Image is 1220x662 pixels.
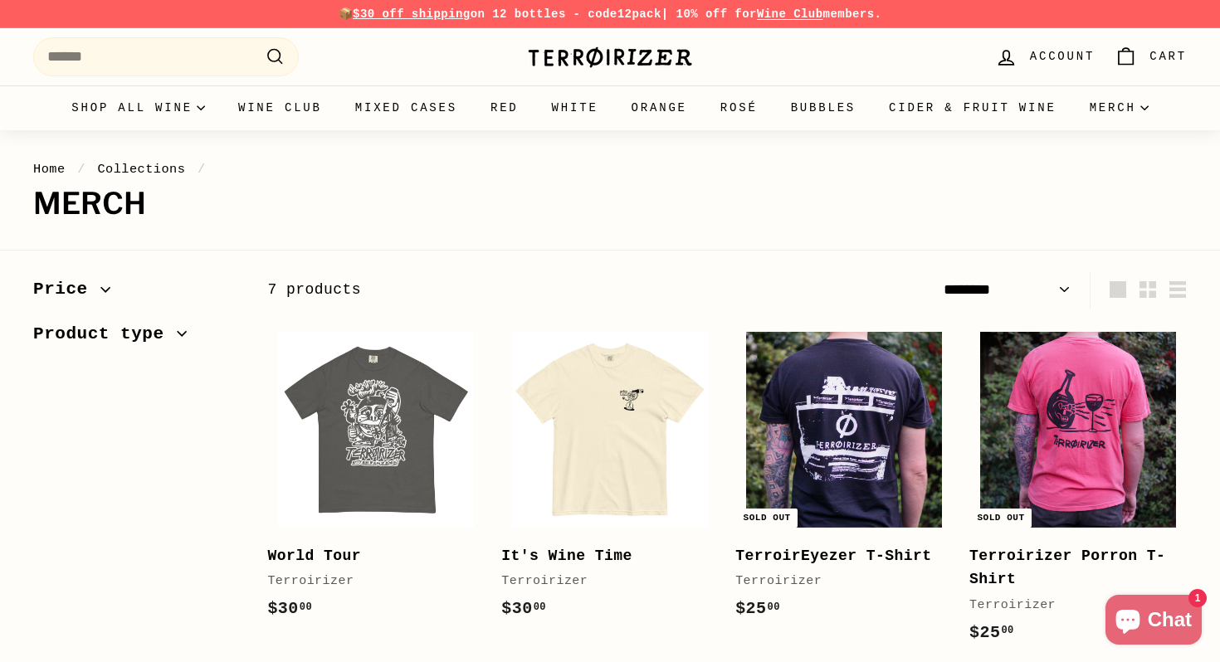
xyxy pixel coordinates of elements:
a: Account [985,32,1105,81]
span: Product type [33,320,177,348]
div: Sold out [970,509,1031,528]
span: Price [33,275,100,304]
button: Price [33,271,241,316]
div: Terroirizer [267,572,468,591]
div: 7 products [267,278,727,302]
span: $30 off shipping [353,7,471,21]
button: Product type [33,316,241,361]
div: Terroirizer [501,572,702,591]
a: World Tour Terroirizer [267,321,485,640]
span: $25 [735,599,780,618]
a: Mixed Cases [339,85,474,130]
inbox-online-store-chat: Shopify online store chat [1100,595,1207,649]
span: Account [1030,47,1095,66]
span: $30 [501,599,546,618]
a: Home [33,162,66,177]
sup: 00 [768,601,780,613]
span: / [73,162,90,177]
a: Red [474,85,535,130]
div: Terroirizer [735,572,936,591]
a: Rosé [704,85,774,130]
div: Terroirizer [969,596,1170,616]
nav: breadcrumbs [33,159,1187,179]
span: $25 [969,623,1014,642]
b: It's Wine Time [501,548,632,564]
b: World Tour [267,548,361,564]
a: Cider & Fruit Wine [872,85,1073,130]
sup: 00 [534,601,546,613]
a: Sold out TerroirEyezer T-Shirt Terroirizer [735,321,953,640]
a: Wine Club [757,7,823,21]
a: Bubbles [774,85,872,130]
div: Sold out [736,509,797,528]
p: 📦 on 12 bottles - code | 10% off for members. [33,5,1187,23]
a: Wine Club [222,85,339,130]
sup: 00 [1001,625,1013,636]
span: / [193,162,210,177]
b: TerroirEyezer T-Shirt [735,548,931,564]
span: Cart [1149,47,1187,66]
a: Orange [615,85,704,130]
b: Terroirizer Porron T-Shirt [969,548,1165,588]
h1: Merch [33,187,1187,221]
a: Collections [97,162,185,177]
strong: 12pack [617,7,661,21]
sup: 00 [300,601,312,613]
summary: Merch [1073,85,1165,130]
span: $30 [267,599,312,618]
a: White [535,85,615,130]
summary: Shop all wine [55,85,222,130]
a: Cart [1105,32,1197,81]
a: It's Wine Time Terroirizer [501,321,719,640]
